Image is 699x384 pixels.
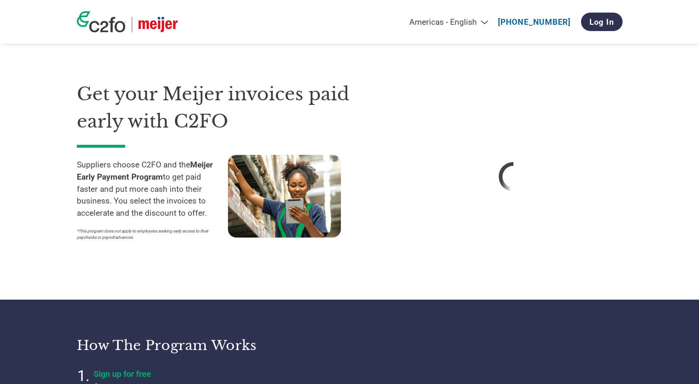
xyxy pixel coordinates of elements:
[94,369,304,379] h4: Sign up for free
[498,17,571,27] a: [PHONE_NUMBER]
[228,155,341,238] img: supply chain worker
[77,228,220,240] p: *This program does not apply to employees seeking early access to their paychecks or payroll adva...
[139,17,178,32] img: Meijer
[581,13,623,31] a: Log In
[77,159,228,219] p: Suppliers choose C2FO and the to get paid faster and put more cash into their business. You selec...
[77,337,339,354] h3: How the program works
[77,11,126,32] img: c2fo logo
[77,81,379,135] h1: Get your Meijer invoices paid early with C2FO
[77,160,213,182] strong: Meijer Early Payment Program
